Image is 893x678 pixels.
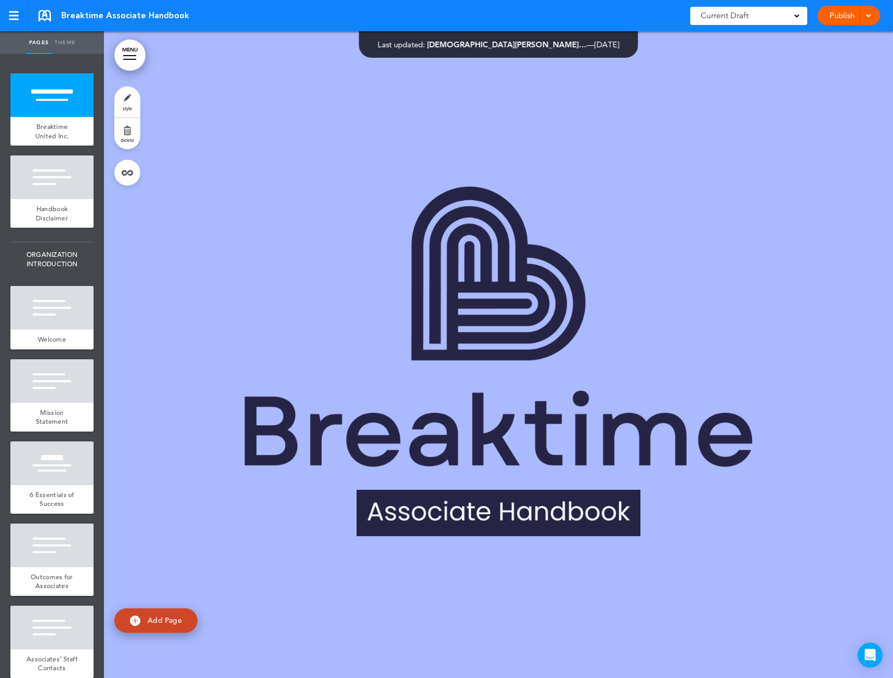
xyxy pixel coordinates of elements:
span: Outcomes for Associates [31,572,73,591]
a: Publish [825,6,858,25]
a: Handbook Disclaimer [10,199,94,228]
a: delete [114,118,140,149]
a: Add Page [114,608,198,633]
a: Breaktime United Inc. [10,117,94,146]
span: Add Page [148,616,182,625]
a: Mission Statement [10,403,94,432]
div: Open Intercom Messenger [858,643,883,668]
a: style [114,86,140,118]
a: Welcome [10,330,94,349]
a: Associates’ Staff Contacts [10,649,94,678]
span: ORGANIZATION INTRODUCTION [10,242,94,276]
span: style [123,105,132,111]
div: — [378,41,620,48]
span: Welcome [38,335,66,344]
a: MENU [114,40,146,71]
span: Breaktime United Inc. [35,122,69,140]
span: Mission Statement [36,408,69,426]
a: Outcomes for Associates [10,567,94,596]
span: Current Draft [701,8,748,23]
span: Associates’ Staff Contacts [27,655,77,673]
span: delete [121,137,134,143]
img: add.svg [130,616,140,626]
span: Breaktime Associate Handbook [61,10,189,21]
span: [DATE] [595,40,620,49]
span: 6 Essentials of Success [30,490,74,508]
span: Last updated: [378,40,425,49]
a: Pages [26,31,52,54]
span: Handbook Disclaimer [36,204,68,223]
a: Theme [52,31,78,54]
a: 6 Essentials of Success [10,485,94,514]
span: [DEMOGRAPHIC_DATA][PERSON_NAME]… [427,40,587,49]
